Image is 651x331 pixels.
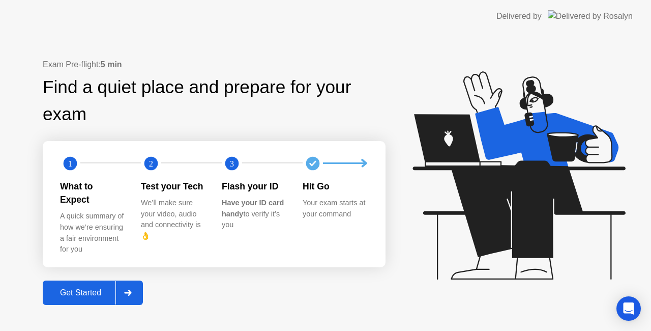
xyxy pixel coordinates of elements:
div: Your exam starts at your command [303,198,367,219]
div: Open Intercom Messenger [616,296,641,321]
button: Get Started [43,281,143,305]
b: Have your ID card handy [222,199,284,218]
div: Test your Tech [141,180,205,193]
div: We’ll make sure your video, audio and connectivity is 👌 [141,198,205,241]
div: to verify it’s you [222,198,286,231]
div: Flash your ID [222,180,286,193]
img: Delivered by Rosalyn [548,10,633,22]
div: A quick summary of how we’re ensuring a fair environment for you [60,211,125,255]
b: 5 min [101,60,122,69]
text: 2 [149,158,153,168]
div: Find a quiet place and prepare for your exam [43,74,386,128]
div: What to Expect [60,180,125,207]
div: Delivered by [496,10,542,22]
div: Get Started [46,288,115,297]
text: 3 [230,158,234,168]
div: Hit Go [303,180,367,193]
text: 1 [68,158,72,168]
div: Exam Pre-flight: [43,59,386,71]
